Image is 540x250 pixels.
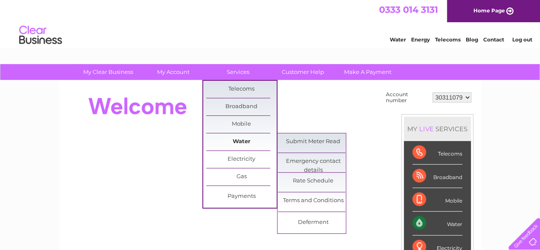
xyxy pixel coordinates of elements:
[384,89,430,106] td: Account number
[206,188,277,205] a: Payments
[278,153,348,170] a: Emergency contact details
[19,22,62,48] img: logo.png
[379,4,438,15] a: 0333 014 3131
[138,64,208,80] a: My Account
[206,98,277,115] a: Broadband
[278,214,348,231] a: Deferment
[206,133,277,150] a: Water
[278,133,348,150] a: Submit Meter Read
[417,125,435,133] div: LIVE
[278,192,348,209] a: Terms and Conditions
[333,64,403,80] a: Make A Payment
[483,36,504,43] a: Contact
[203,64,273,80] a: Services
[412,188,462,212] div: Mobile
[412,165,462,188] div: Broadband
[206,116,277,133] a: Mobile
[69,5,472,41] div: Clear Business is a trading name of Verastar Limited (registered in [GEOGRAPHIC_DATA] No. 3667643...
[390,36,406,43] a: Water
[411,36,430,43] a: Energy
[268,64,338,80] a: Customer Help
[412,212,462,235] div: Water
[278,173,348,190] a: Rate Schedule
[206,151,277,168] a: Electricity
[206,168,277,185] a: Gas
[73,64,143,80] a: My Clear Business
[435,36,461,43] a: Telecoms
[206,81,277,98] a: Telecoms
[466,36,478,43] a: Blog
[404,117,471,141] div: MY SERVICES
[412,141,462,165] div: Telecoms
[512,36,532,43] a: Log out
